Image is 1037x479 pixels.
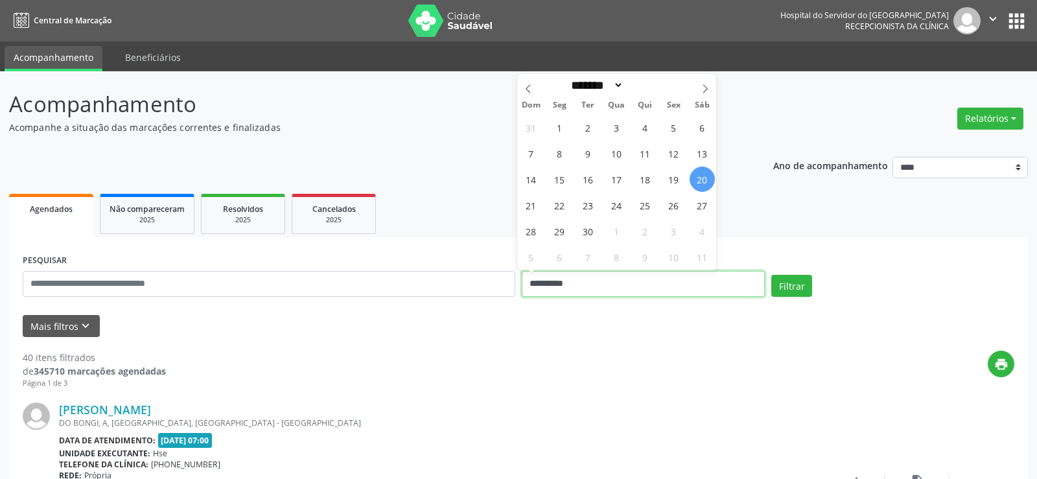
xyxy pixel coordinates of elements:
[223,204,263,215] span: Resolvidos
[78,319,93,333] i: keyboard_arrow_down
[957,108,1023,130] button: Relatórios
[576,115,601,140] span: Setembro 2, 2025
[994,357,1008,371] i: print
[547,244,572,270] span: Outubro 6, 2025
[981,7,1005,34] button: 
[604,167,629,192] span: Setembro 17, 2025
[631,101,659,110] span: Qui
[690,244,715,270] span: Outubro 11, 2025
[518,141,544,166] span: Setembro 7, 2025
[9,88,722,121] p: Acompanhamento
[953,7,981,34] img: img
[547,167,572,192] span: Setembro 15, 2025
[23,351,166,364] div: 40 itens filtrados
[633,141,658,166] span: Setembro 11, 2025
[602,101,631,110] span: Qua
[158,433,213,448] span: [DATE] 07:00
[576,244,601,270] span: Outubro 7, 2025
[661,141,686,166] span: Setembro 12, 2025
[23,251,67,271] label: PESQUISAR
[312,204,356,215] span: Cancelados
[23,378,166,389] div: Página 1 de 3
[659,101,688,110] span: Sex
[23,315,100,338] button: Mais filtroskeyboard_arrow_down
[567,78,624,92] select: Month
[518,167,544,192] span: Setembro 14, 2025
[604,141,629,166] span: Setembro 10, 2025
[576,193,601,218] span: Setembro 23, 2025
[110,204,185,215] span: Não compareceram
[30,204,73,215] span: Agendados
[623,78,666,92] input: Year
[9,10,111,31] a: Central de Marcação
[633,115,658,140] span: Setembro 4, 2025
[690,115,715,140] span: Setembro 6, 2025
[845,21,949,32] span: Recepcionista da clínica
[518,244,544,270] span: Outubro 5, 2025
[545,101,574,110] span: Seg
[34,15,111,26] span: Central de Marcação
[986,12,1000,26] i: 
[23,403,50,430] img: img
[604,218,629,244] span: Outubro 1, 2025
[604,115,629,140] span: Setembro 3, 2025
[301,215,366,225] div: 2025
[151,459,220,470] span: [PHONE_NUMBER]
[517,101,546,110] span: Dom
[9,121,722,134] p: Acompanhe a situação das marcações correntes e finalizadas
[661,167,686,192] span: Setembro 19, 2025
[518,218,544,244] span: Setembro 28, 2025
[688,101,716,110] span: Sáb
[59,417,820,428] div: DO BONGI, A, [GEOGRAPHIC_DATA], [GEOGRAPHIC_DATA] - [GEOGRAPHIC_DATA]
[690,141,715,166] span: Setembro 13, 2025
[59,435,156,446] b: Data de atendimento:
[5,46,102,71] a: Acompanhamento
[547,141,572,166] span: Setembro 8, 2025
[690,218,715,244] span: Outubro 4, 2025
[661,193,686,218] span: Setembro 26, 2025
[576,141,601,166] span: Setembro 9, 2025
[661,218,686,244] span: Outubro 3, 2025
[110,215,185,225] div: 2025
[633,193,658,218] span: Setembro 25, 2025
[153,448,167,459] span: Hse
[690,193,715,218] span: Setembro 27, 2025
[576,167,601,192] span: Setembro 16, 2025
[59,448,150,459] b: Unidade executante:
[211,215,275,225] div: 2025
[116,46,190,69] a: Beneficiários
[574,101,602,110] span: Ter
[518,193,544,218] span: Setembro 21, 2025
[604,193,629,218] span: Setembro 24, 2025
[780,10,949,21] div: Hospital do Servidor do [GEOGRAPHIC_DATA]
[34,365,166,377] strong: 345710 marcações agendadas
[773,157,888,173] p: Ano de acompanhamento
[988,351,1014,377] button: print
[661,244,686,270] span: Outubro 10, 2025
[604,244,629,270] span: Outubro 8, 2025
[518,115,544,140] span: Agosto 31, 2025
[661,115,686,140] span: Setembro 5, 2025
[547,193,572,218] span: Setembro 22, 2025
[59,459,148,470] b: Telefone da clínica:
[633,218,658,244] span: Outubro 2, 2025
[547,218,572,244] span: Setembro 29, 2025
[23,364,166,378] div: de
[576,218,601,244] span: Setembro 30, 2025
[690,167,715,192] span: Setembro 20, 2025
[633,167,658,192] span: Setembro 18, 2025
[59,403,151,417] a: [PERSON_NAME]
[547,115,572,140] span: Setembro 1, 2025
[771,275,812,297] button: Filtrar
[633,244,658,270] span: Outubro 9, 2025
[1005,10,1028,32] button: apps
